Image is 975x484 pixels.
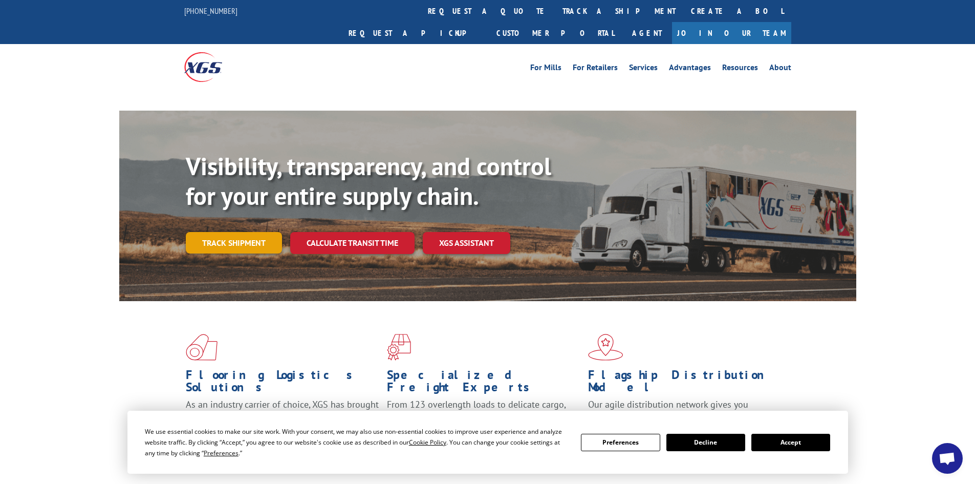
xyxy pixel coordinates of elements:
[622,22,672,44] a: Agent
[722,64,758,75] a: Resources
[290,232,415,254] a: Calculate transit time
[666,434,745,451] button: Decline
[387,398,580,444] p: From 123 overlength loads to delicate cargo, our experienced staff knows the best way to move you...
[489,22,622,44] a: Customer Portal
[588,398,776,423] span: Our agile distribution network gives you nationwide inventory management on demand.
[145,426,569,458] div: We use essential cookies to make our site work. With your consent, we may also use non-essential ...
[127,411,848,474] div: Cookie Consent Prompt
[769,64,791,75] a: About
[186,232,282,254] a: Track shipment
[423,232,510,254] a: XGS ASSISTANT
[669,64,711,75] a: Advantages
[588,369,782,398] h1: Flagship Distribution Model
[341,22,489,44] a: Request a pickup
[581,434,660,451] button: Preferences
[629,64,658,75] a: Services
[588,334,623,361] img: xgs-icon-flagship-distribution-model-red
[530,64,561,75] a: For Mills
[932,443,963,474] a: Open chat
[387,334,411,361] img: xgs-icon-focused-on-flooring-red
[186,150,551,212] b: Visibility, transparency, and control for your entire supply chain.
[751,434,830,451] button: Accept
[387,369,580,398] h1: Specialized Freight Experts
[204,449,239,457] span: Preferences
[186,398,379,435] span: As an industry carrier of choice, XGS has brought innovation and dedication to flooring logistics...
[184,6,237,16] a: [PHONE_NUMBER]
[409,438,446,447] span: Cookie Policy
[672,22,791,44] a: Join Our Team
[186,369,379,398] h1: Flooring Logistics Solutions
[573,64,618,75] a: For Retailers
[186,334,218,361] img: xgs-icon-total-supply-chain-intelligence-red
